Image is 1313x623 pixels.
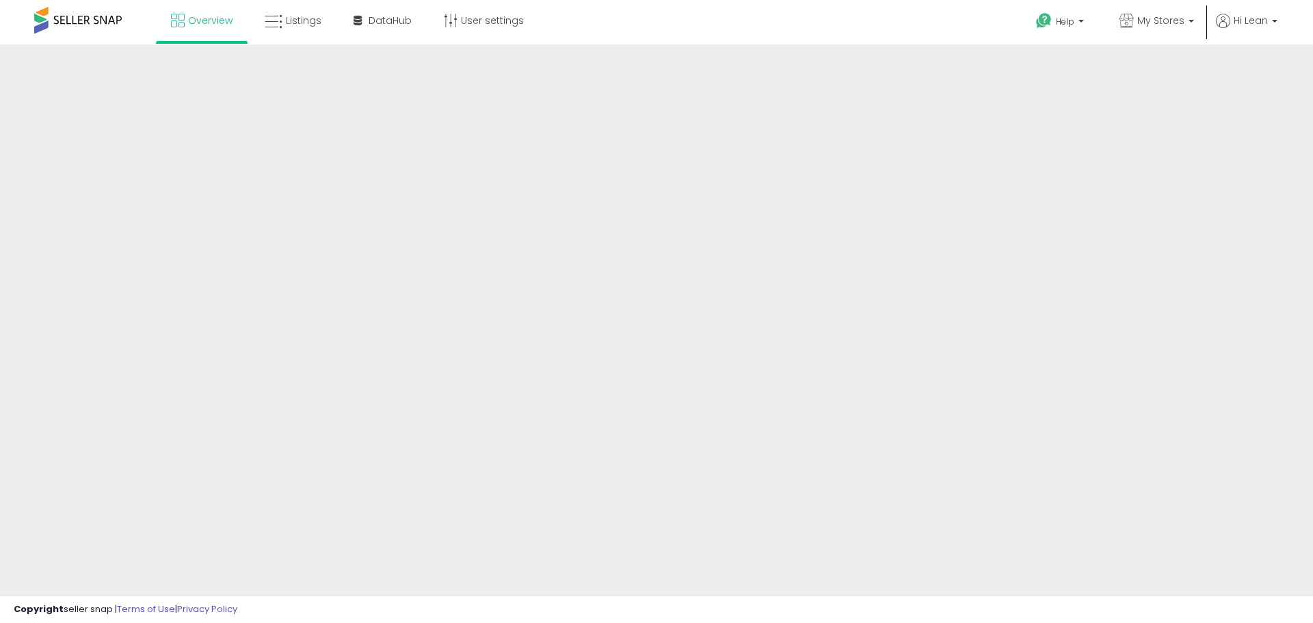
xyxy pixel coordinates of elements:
i: Get Help [1035,12,1052,29]
a: Privacy Policy [177,602,237,615]
a: Terms of Use [117,602,175,615]
span: My Stores [1137,14,1184,27]
div: seller snap | | [14,603,237,616]
strong: Copyright [14,602,64,615]
span: Help [1056,16,1074,27]
span: DataHub [369,14,412,27]
a: Hi Lean [1216,14,1277,44]
span: Hi Lean [1234,14,1268,27]
span: Overview [188,14,233,27]
span: Listings [286,14,321,27]
a: Help [1025,2,1098,44]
